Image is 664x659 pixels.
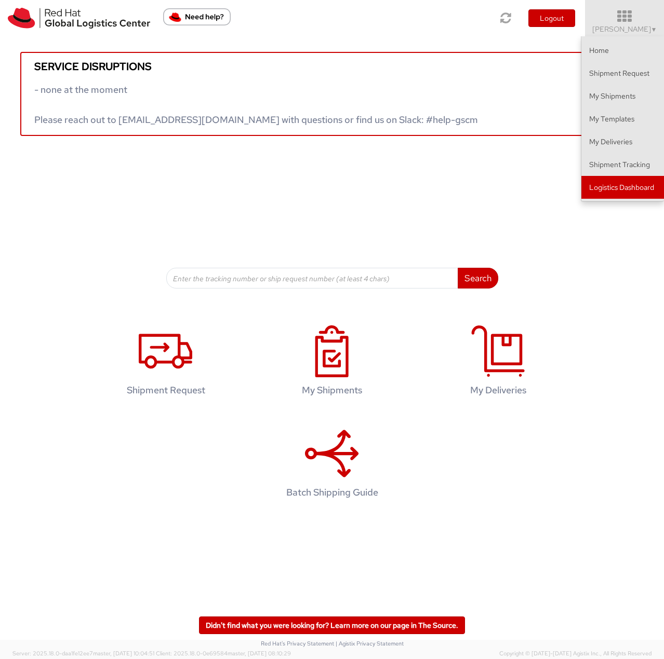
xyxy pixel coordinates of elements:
[199,616,465,634] a: Didn't find what you were looking for? Learn more on our page in The Source.
[499,650,652,658] span: Copyright © [DATE]-[DATE] Agistix Inc., All Rights Reserved
[581,107,664,130] a: My Templates
[99,385,233,395] h4: Shipment Request
[265,385,399,395] h4: My Shipments
[581,39,664,62] a: Home
[93,650,154,657] span: master, [DATE] 10:04:51
[254,417,410,514] a: Batch Shipping Guide
[528,9,575,27] button: Logout
[336,640,404,647] a: | Agistix Privacy Statement
[12,650,154,657] span: Server: 2025.18.0-daa1fe12ee7
[228,650,291,657] span: master, [DATE] 08:10:29
[458,268,498,289] button: Search
[34,61,630,72] h5: Service disruptions
[254,314,410,411] a: My Shipments
[592,24,657,34] span: [PERSON_NAME]
[581,130,664,153] a: My Deliveries
[581,176,664,199] a: Logistics Dashboard
[163,8,231,25] button: Need help?
[581,62,664,85] a: Shipment Request
[420,314,576,411] a: My Deliveries
[431,385,565,395] h4: My Deliveries
[156,650,291,657] span: Client: 2025.18.0-0e69584
[88,314,244,411] a: Shipment Request
[166,268,458,289] input: Enter the tracking number or ship request number (at least 4 chars)
[8,8,150,29] img: rh-logistics-00dfa346123c4ec078e1.svg
[261,640,334,647] a: Red Hat's Privacy Statement
[265,487,399,498] h4: Batch Shipping Guide
[20,52,644,136] a: Service disruptions - none at the moment Please reach out to [EMAIL_ADDRESS][DOMAIN_NAME] with qu...
[581,85,664,107] a: My Shipments
[651,25,657,34] span: ▼
[581,153,664,176] a: Shipment Tracking
[34,84,478,126] span: - none at the moment Please reach out to [EMAIL_ADDRESS][DOMAIN_NAME] with questions or find us o...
